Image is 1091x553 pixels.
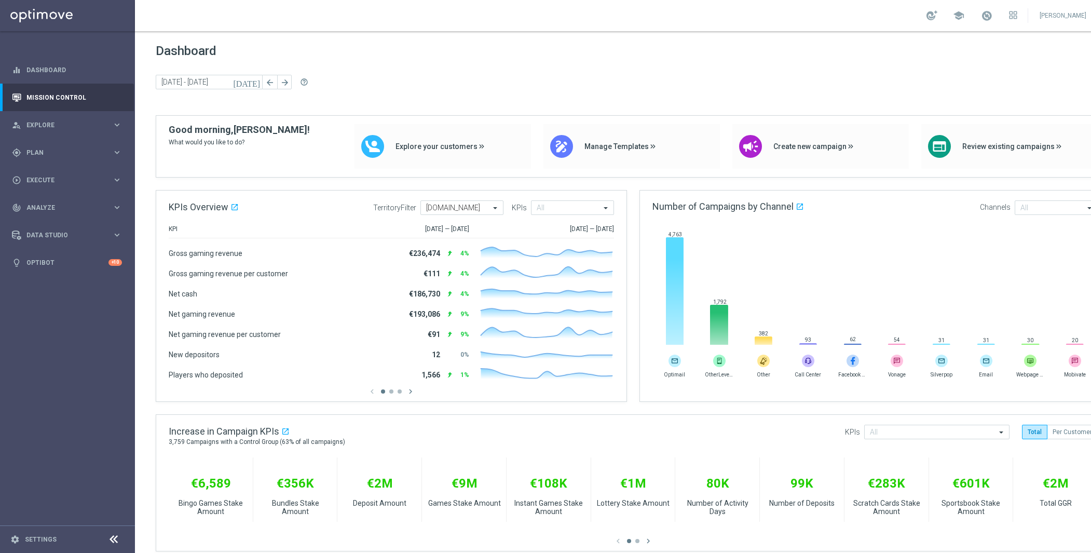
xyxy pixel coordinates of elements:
a: Optibot [26,249,108,276]
button: track_changes Analyze keyboard_arrow_right [11,204,122,212]
i: settings [10,535,20,544]
div: Optibot [12,249,122,276]
i: keyboard_arrow_right [112,120,122,130]
i: lightbulb [12,258,21,267]
button: Data Studio keyboard_arrow_right [11,231,122,239]
span: Execute [26,177,112,183]
i: keyboard_arrow_right [112,175,122,185]
div: Data Studio [12,231,112,240]
span: Plan [26,150,112,156]
button: lightbulb Optibot +10 [11,259,122,267]
div: Plan [12,148,112,157]
div: Explore [12,120,112,130]
a: Dashboard [26,56,122,84]
button: play_circle_outline Execute keyboard_arrow_right [11,176,122,184]
i: equalizer [12,65,21,75]
a: Mission Control [26,84,122,111]
a: Settings [25,536,57,543]
span: Analyze [26,205,112,211]
i: keyboard_arrow_right [112,230,122,240]
div: Dashboard [12,56,122,84]
i: person_search [12,120,21,130]
div: Analyze [12,203,112,212]
i: gps_fixed [12,148,21,157]
button: Mission Control [11,93,122,102]
div: +10 [108,259,122,266]
div: Execute [12,176,112,185]
i: keyboard_arrow_right [112,147,122,157]
div: Mission Control [12,84,122,111]
i: play_circle_outline [12,176,21,185]
i: track_changes [12,203,21,212]
span: Data Studio [26,232,112,238]
button: person_search Explore keyboard_arrow_right [11,121,122,129]
i: keyboard_arrow_right [112,203,122,212]
button: gps_fixed Plan keyboard_arrow_right [11,149,122,157]
span: school [953,10,964,21]
button: equalizer Dashboard [11,66,122,74]
span: Explore [26,122,112,128]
